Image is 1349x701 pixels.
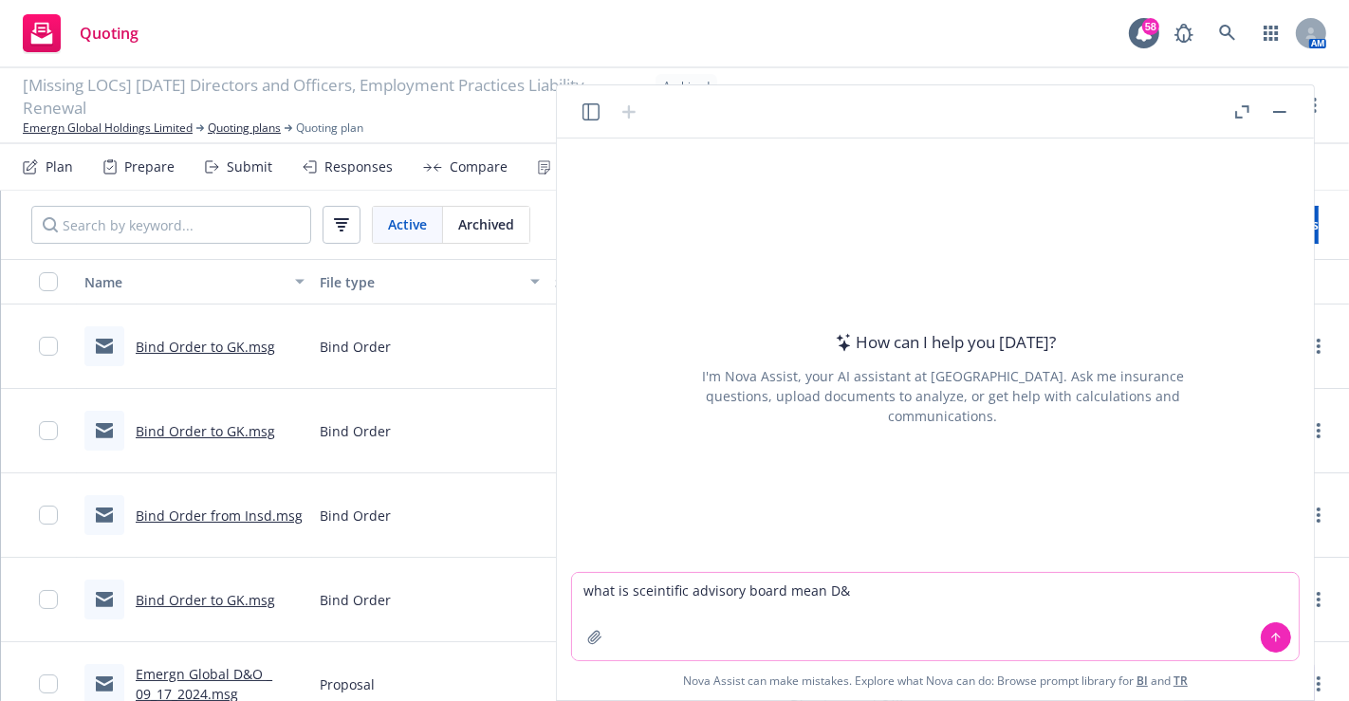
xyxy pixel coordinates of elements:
[84,272,284,292] div: Name
[320,337,391,357] span: Bind Order
[23,120,193,137] a: Emergn Global Holdings Limited
[46,159,73,175] div: Plan
[77,259,312,304] button: Name
[312,259,547,304] button: File type
[450,159,508,175] div: Compare
[39,421,58,440] input: Toggle Row Selected
[15,7,146,60] a: Quoting
[39,506,58,525] input: Toggle Row Selected
[1307,504,1330,526] a: more
[296,120,363,137] span: Quoting plan
[39,674,58,693] input: Toggle Row Selected
[39,590,58,609] input: Toggle Row Selected
[1136,673,1148,689] a: BI
[136,591,275,609] a: Bind Order to GK.msg
[1307,588,1330,611] a: more
[663,78,710,95] span: Archived
[136,422,275,440] a: Bind Order to GK.msg
[1142,17,1159,34] div: 58
[39,272,58,291] input: Select all
[39,337,58,356] input: Toggle Row Selected
[1165,14,1203,52] a: Report a Bug
[676,366,1210,426] div: I'm Nova Assist, your AI assistant at [GEOGRAPHIC_DATA]. Ask me insurance questions, upload docum...
[208,120,281,137] a: Quoting plans
[320,590,391,610] span: Bind Order
[1173,673,1188,689] a: TR
[830,330,1057,355] div: How can I help you [DATE]?
[136,338,275,356] a: Bind Order to GK.msg
[227,159,272,175] div: Submit
[320,421,391,441] span: Bind Order
[458,214,514,234] span: Archived
[80,26,139,41] span: Quoting
[572,573,1299,660] textarea: what is sceintific advisory board mean D&
[23,74,648,120] span: [Missing LOCs] [DATE] Directors and Officers, Employment Practices Liability Renewal
[124,159,175,175] div: Prepare
[1303,94,1326,117] a: more
[320,506,391,526] span: Bind Order
[320,272,519,292] div: File type
[31,206,311,244] input: Search by keyword...
[1307,335,1330,358] a: more
[388,214,427,234] span: Active
[683,661,1188,700] span: Nova Assist can make mistakes. Explore what Nova can do: Browse prompt library for and
[1307,419,1330,442] a: more
[1209,14,1247,52] a: Search
[1252,14,1290,52] a: Switch app
[136,507,303,525] a: Bind Order from Insd.msg
[547,259,783,304] button: Summary
[1307,673,1330,695] a: more
[320,674,375,694] span: Proposal
[324,159,393,175] div: Responses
